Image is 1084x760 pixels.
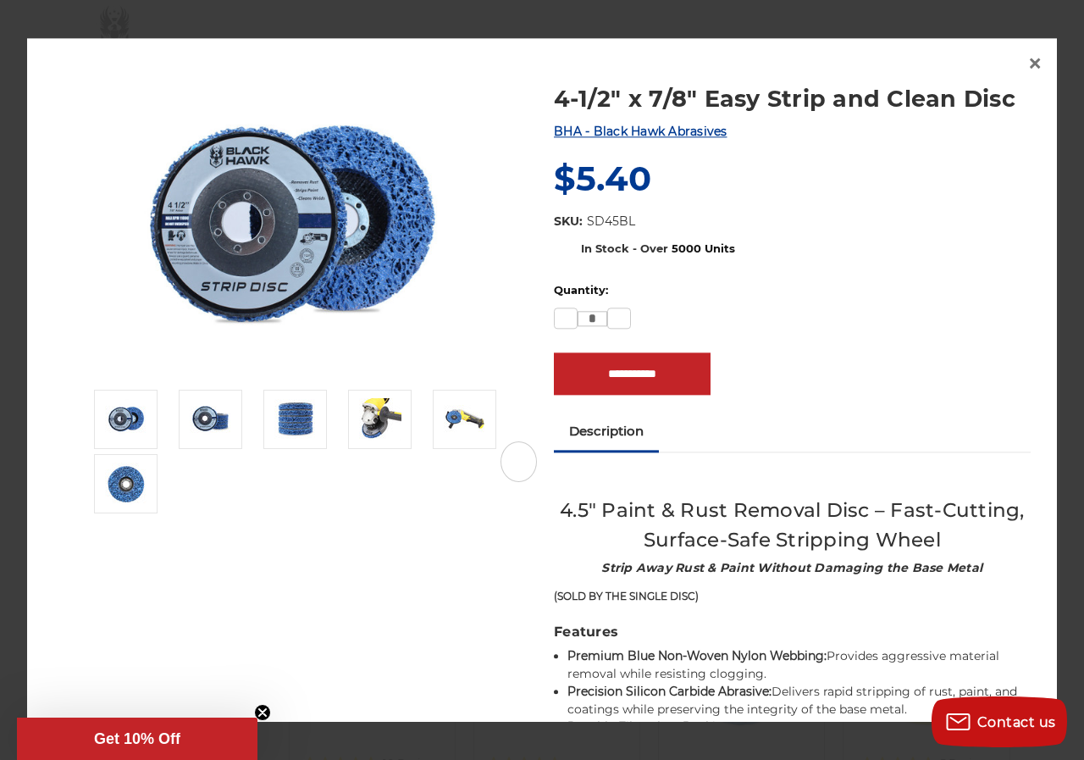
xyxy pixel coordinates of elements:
[554,622,1031,642] h3: Features
[567,720,734,735] strong: Durable Fiberglass Backing:
[17,718,257,760] div: Get 10% OffClose teaser
[554,559,1031,577] h4: Strip Away Rust & Paint Without Damaging the Base Metal
[587,214,635,231] dd: SD45BL
[554,158,651,199] span: $5.40
[501,441,537,482] button: Next
[633,241,668,255] span: - Over
[554,214,583,231] dt: SKU:
[567,719,1030,755] li: Provides stability and reduces vibration for a smoother operation.
[444,398,486,441] img: 4-1/2" x 7/8" Easy Strip and Clean Disc
[554,82,1031,115] a: 4-1/2" x 7/8" Easy Strip and Clean Disc
[254,704,271,721] button: Close teaser
[672,241,701,255] span: 5000
[105,463,147,505] img: 4-1/2" x 7/8" Easy Strip and Clean Disc
[359,398,401,441] img: 4-1/2" x 7/8" Easy Strip and Clean Disc
[105,400,147,440] img: 4-1/2" x 7/8" Easy Strip and Clean Disc
[581,241,629,255] span: In Stock
[554,590,699,602] strong: (SOLD BY THE SINGLE DISC)
[190,400,232,440] img: 4-1/2" x 7/8" Easy Strip and Clean Disc
[1021,51,1048,78] a: Close
[567,684,1030,719] li: Delivers rapid stripping of rust, paint, and coatings while preserving the integrity of the base ...
[705,241,735,255] span: Units
[1027,47,1043,80] span: ×
[932,696,1067,747] button: Contact us
[94,730,180,747] span: Get 10% Off
[554,496,1031,555] h2: 4.5" Paint & Rust Removal Disc – Fast-Cutting, Surface-Safe Stripping Wheel
[977,714,1056,730] span: Contact us
[567,649,827,664] strong: Premium Blue Non-Woven Nylon Webbing:
[554,124,727,139] a: BHA - Black Hawk Abrasives
[274,400,317,440] img: 4-1/2" x 7/8" Easy Strip and Clean Disc
[123,64,462,380] img: 4-1/2" x 7/8" Easy Strip and Clean Disc
[554,282,1031,299] label: Quantity:
[567,685,772,700] strong: Precision Silicon Carbide Abrasive:
[567,648,1030,684] li: Provides aggressive material removal while resisting clogging.
[554,413,659,450] a: Description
